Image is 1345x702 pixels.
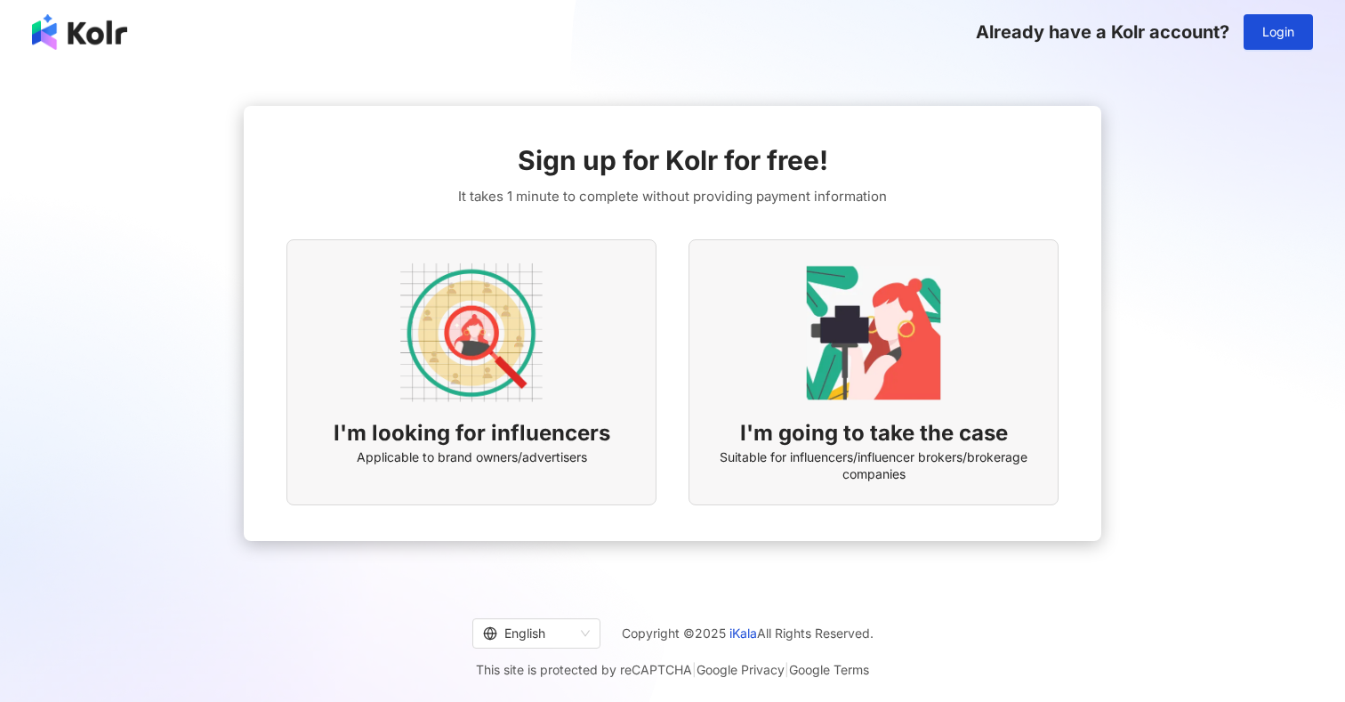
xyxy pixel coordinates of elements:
span: | [785,662,789,677]
button: Login [1244,14,1313,50]
span: Applicable to brand owners/advertisers [357,448,587,466]
span: Already have a Kolr account? [976,21,1229,43]
img: AD identity option [400,262,543,404]
span: Login [1262,25,1294,39]
span: Sign up for Kolr for free! [518,141,828,179]
div: English [483,619,574,648]
span: Suitable for influencers/influencer brokers/brokerage companies [711,448,1036,483]
span: I'm looking for influencers [334,418,610,448]
span: It takes 1 minute to complete without providing payment information [458,186,887,207]
a: Google Privacy [697,662,785,677]
span: Copyright © 2025 All Rights Reserved. [622,623,874,644]
span: I'm going to take the case [740,418,1008,448]
a: Google Terms [789,662,869,677]
img: KOL identity option [802,262,945,404]
span: | [692,662,697,677]
a: iKala [729,625,757,641]
img: logo [32,14,127,50]
span: This site is protected by reCAPTCHA [476,659,869,681]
